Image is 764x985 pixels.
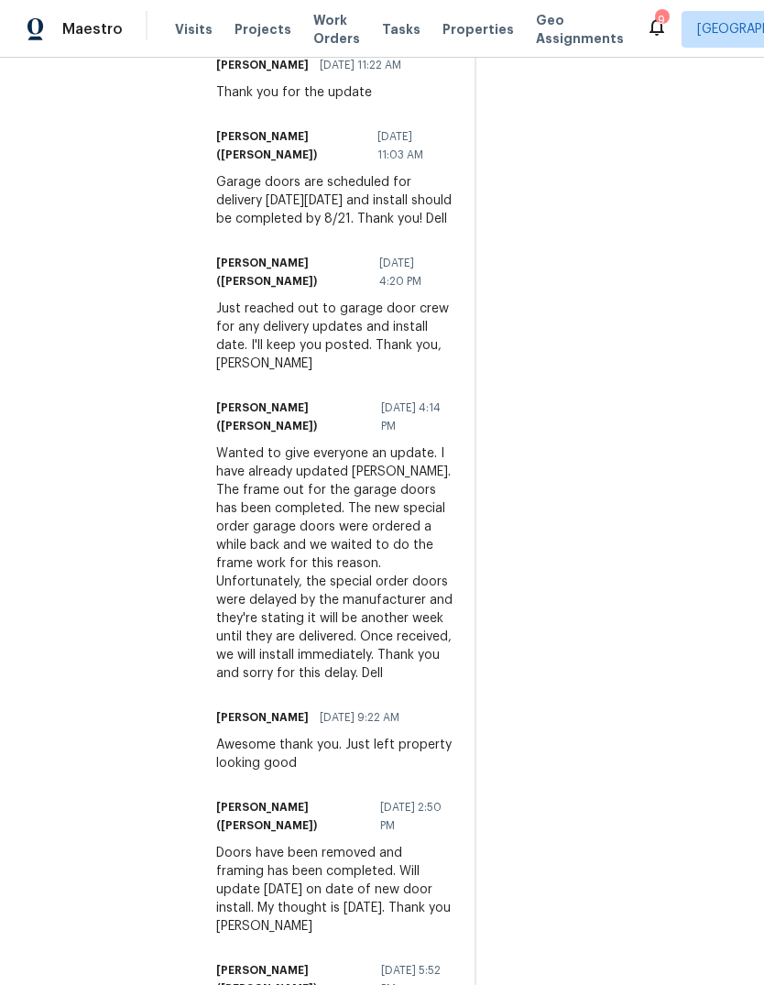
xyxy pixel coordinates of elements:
div: Awesome thank you. Just left property looking good [216,736,453,772]
div: Garage doors are scheduled for delivery [DATE][DATE] and install should be completed by 8/21. Tha... [216,173,453,228]
div: Thank you for the update [216,83,412,102]
span: Geo Assignments [536,11,624,48]
div: Just reached out to garage door crew for any delivery updates and install date. I'll keep you pos... [216,300,453,373]
span: [DATE] 4:20 PM [379,254,442,290]
div: Doors have been removed and framing has been completed. Will update [DATE] on date of new door in... [216,844,453,936]
h6: [PERSON_NAME] ([PERSON_NAME]) [216,399,370,435]
span: Maestro [62,20,123,38]
span: Projects [235,20,291,38]
span: [DATE] 4:14 PM [381,399,442,435]
span: [DATE] 11:22 AM [320,56,401,74]
span: [DATE] 11:03 AM [377,127,442,164]
div: Wanted to give everyone an update. I have already updated [PERSON_NAME]. The frame out for the ga... [216,444,453,683]
h6: [PERSON_NAME] ([PERSON_NAME]) [216,127,366,164]
h6: [PERSON_NAME] ([PERSON_NAME]) [216,798,369,835]
div: 9 [655,11,668,29]
h6: [PERSON_NAME] [216,56,309,74]
h6: [PERSON_NAME] ([PERSON_NAME]) [216,254,368,290]
span: Properties [442,20,514,38]
span: Work Orders [313,11,360,48]
span: [DATE] 2:50 PM [380,798,442,835]
span: Visits [175,20,213,38]
span: [DATE] 9:22 AM [320,708,399,727]
span: Tasks [382,23,420,36]
h6: [PERSON_NAME] [216,708,309,727]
